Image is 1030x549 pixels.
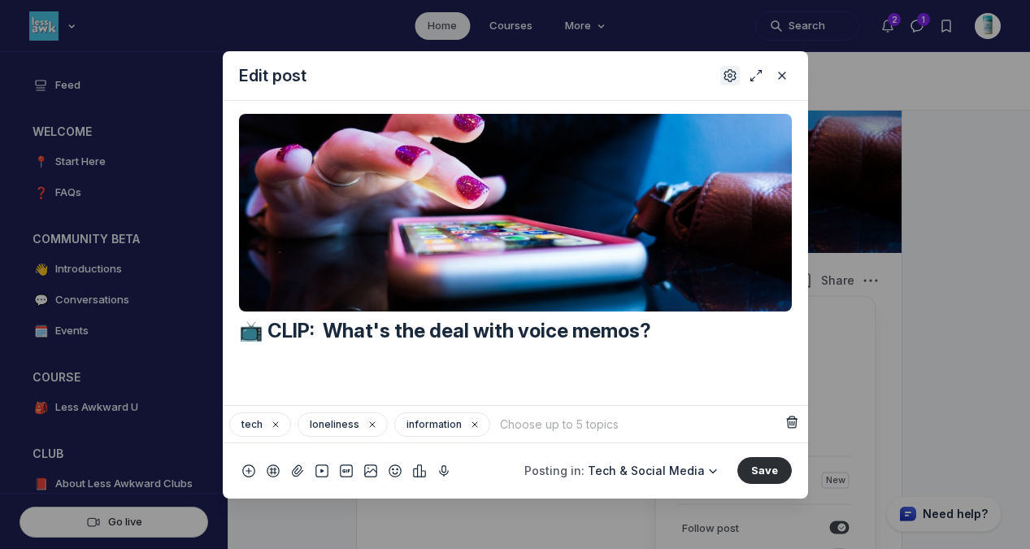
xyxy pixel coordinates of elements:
[588,464,705,477] span: Tech & Social Media
[337,461,356,481] button: Add GIF
[229,412,291,437] div: tech
[497,412,782,437] input: Choose up to 5 topics
[288,461,307,481] button: Attach files
[782,412,802,432] button: Remove all
[737,457,792,483] button: Save
[385,461,405,481] button: Add emoji
[524,463,585,479] span: Posting in:
[239,318,792,344] textarea: 📺 CLIP: What's the deal with voice memos?
[263,461,283,481] button: Link to a post, event, lesson, or space
[241,418,263,431] span: tech
[361,461,380,481] button: Add image
[310,418,359,431] span: loneliness
[515,456,731,486] button: Posting in: Tech & Social Media
[746,66,766,85] button: Full screen
[772,66,792,85] button: Close
[239,461,259,481] button: Open slash commands menu
[406,418,462,431] span: information
[410,461,429,481] button: Add poll
[312,461,332,481] button: Attach video
[434,461,454,481] button: Record voice message
[239,64,306,87] h5: Edit post
[394,412,490,437] div: information
[720,66,740,85] button: Settings
[298,412,388,437] div: loneliness
[239,461,454,481] nav: Quick post footer menu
